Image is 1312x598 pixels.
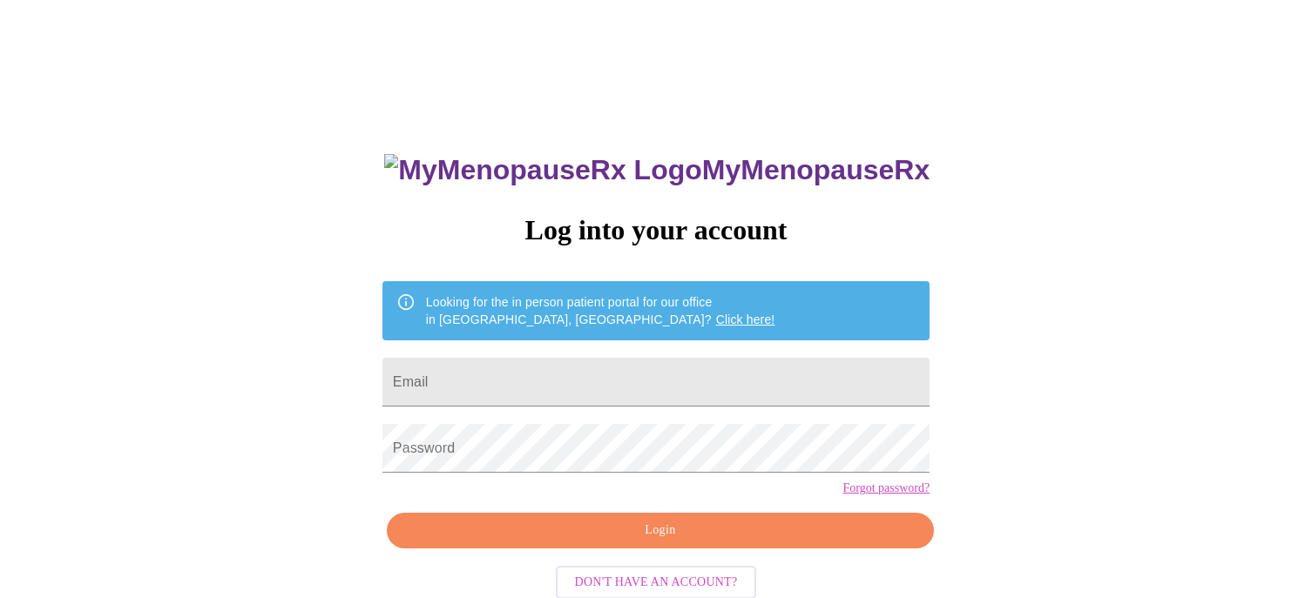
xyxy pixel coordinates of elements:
[407,520,914,541] span: Login
[551,574,761,588] a: Don't have an account?
[716,312,775,326] a: Click here!
[384,154,930,186] h3: MyMenopauseRx
[387,513,934,548] button: Login
[426,286,775,335] div: Looking for the in person patient portal for our office in [GEOGRAPHIC_DATA], [GEOGRAPHIC_DATA]?
[384,154,701,186] img: MyMenopauseRx Logo
[575,572,738,594] span: Don't have an account?
[382,214,930,246] h3: Log into your account
[842,481,930,495] a: Forgot password?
